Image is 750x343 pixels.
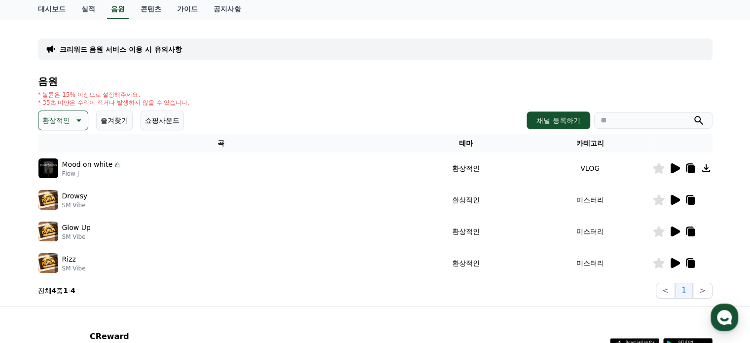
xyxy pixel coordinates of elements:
[62,223,91,233] p: Glow Up
[403,134,528,152] th: 테마
[528,247,652,279] td: 미스터리
[62,159,113,170] p: Mood on white
[38,158,58,178] img: music
[60,44,182,54] a: 크리워드 음원 서비스 이용 시 유의사항
[403,184,528,216] td: 환상적인
[62,265,86,272] p: SM Vibe
[38,76,713,87] h4: 음원
[42,114,70,127] p: 환상적인
[90,276,102,284] span: 대화
[675,283,693,299] button: 1
[90,331,210,343] p: CReward
[38,253,58,273] img: music
[71,287,75,295] strong: 4
[403,152,528,184] td: 환상적인
[38,99,190,107] p: * 35초 미만은 수익이 적거나 발생하지 않을 수 있습니다.
[62,170,122,178] p: Flow J
[152,276,164,284] span: 설정
[62,233,91,241] p: SM Vibe
[96,111,133,130] button: 즐겨찾기
[31,276,37,284] span: 홈
[528,134,652,152] th: 카테고리
[693,283,712,299] button: >
[38,134,404,152] th: 곡
[528,216,652,247] td: 미스터리
[528,184,652,216] td: 미스터리
[38,91,190,99] p: * 볼륨은 15% 이상으로 설정해주세요.
[63,287,68,295] strong: 1
[656,283,675,299] button: <
[38,286,75,296] p: 전체 중 -
[38,222,58,241] img: music
[403,216,528,247] td: 환상적인
[527,112,590,129] button: 채널 등록하기
[127,261,189,286] a: 설정
[3,261,65,286] a: 홈
[528,152,652,184] td: VLOG
[38,111,88,130] button: 환상적인
[52,287,57,295] strong: 4
[65,261,127,286] a: 대화
[62,254,76,265] p: Rizz
[62,191,88,201] p: Drowsy
[403,247,528,279] td: 환상적인
[38,190,58,210] img: music
[141,111,184,130] button: 쇼핑사운드
[62,201,88,209] p: SM Vibe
